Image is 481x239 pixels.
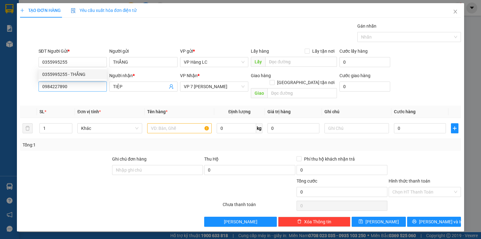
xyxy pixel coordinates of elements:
span: Tổng cước [297,178,317,183]
span: delete [297,219,302,224]
span: Giao hàng [251,73,271,78]
span: TẠO ĐƠN HÀNG [20,8,61,13]
div: 0355995255 - THẮNG [42,71,103,78]
span: SL [39,109,44,114]
input: 0 [267,123,319,133]
input: Dọc đường [265,57,337,67]
input: Cước lấy hàng [339,57,390,67]
button: delete [23,123,33,133]
span: Thu Hộ [204,157,219,162]
span: VP 7 Phạm Văn Đồng [184,82,245,91]
button: Close [447,3,464,21]
div: VP gửi [180,48,248,55]
span: plus [451,126,458,131]
div: Người nhận [109,72,178,79]
button: save[PERSON_NAME] [352,217,406,227]
span: user-add [169,84,174,89]
span: close [453,9,458,14]
span: plus [20,8,24,13]
div: Tổng: 1 [23,141,186,148]
button: plus [451,123,458,133]
div: Người gửi [109,48,178,55]
span: save [359,219,363,224]
input: Cước giao hàng [339,82,390,92]
input: Dọc đường [267,88,337,98]
img: icon [71,8,76,13]
span: Lấy tận nơi [310,48,337,55]
span: [PERSON_NAME] [365,218,399,225]
span: Phí thu hộ khách nhận trả [302,156,357,162]
span: Tên hàng [147,109,168,114]
span: VP Nhận [180,73,198,78]
span: Giao [251,88,267,98]
span: [PERSON_NAME] [224,218,257,225]
div: Chưa thanh toán [222,201,296,212]
input: Ghi chú đơn hàng [112,165,203,175]
button: deleteXóa Thông tin [278,217,350,227]
label: Cước giao hàng [339,73,370,78]
span: Lấy [251,57,265,67]
span: Khác [81,124,138,133]
span: kg [256,123,262,133]
span: Cước hàng [394,109,416,114]
button: [PERSON_NAME] [204,217,277,227]
input: Ghi Chú [324,123,389,133]
label: Hình thức thanh toán [389,178,430,183]
div: 0355995255 - THẮNG [39,69,107,79]
span: VP Hàng LC [184,57,245,67]
span: Lấy hàng [251,49,269,54]
span: Yêu cầu xuất hóa đơn điện tử [71,8,137,13]
button: printer[PERSON_NAME] và In [407,217,461,227]
span: [GEOGRAPHIC_DATA] tận nơi [275,79,337,86]
input: VD: Bàn, Ghế [147,123,212,133]
label: Gán nhãn [357,24,376,29]
span: Định lượng [228,109,251,114]
label: Cước lấy hàng [339,49,368,54]
div: SĐT Người Gửi [39,48,107,55]
span: Xóa Thông tin [304,218,331,225]
span: [PERSON_NAME] và In [419,218,463,225]
th: Ghi chú [322,106,391,118]
label: Ghi chú đơn hàng [112,157,147,162]
span: Giá trị hàng [267,109,291,114]
span: printer [412,219,416,224]
span: Đơn vị tính [77,109,101,114]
